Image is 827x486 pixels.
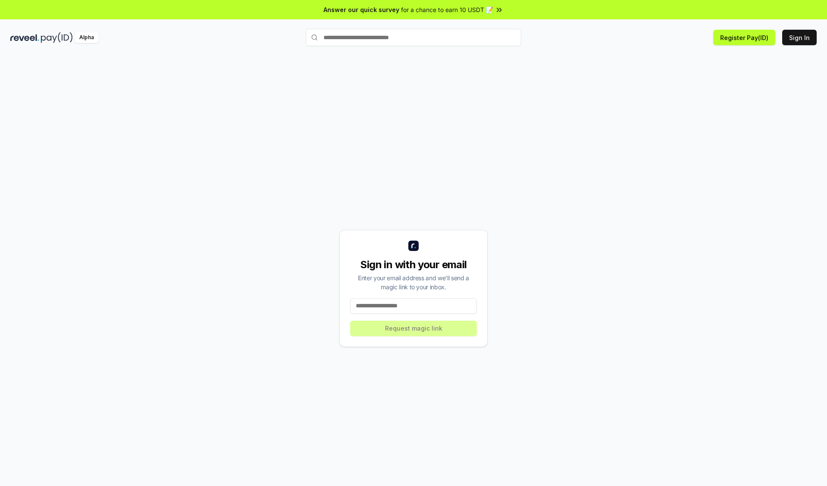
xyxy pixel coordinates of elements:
button: Register Pay(ID) [713,30,775,45]
img: logo_small [408,241,419,251]
span: for a chance to earn 10 USDT 📝 [401,5,493,14]
div: Alpha [75,32,99,43]
div: Sign in with your email [350,258,477,272]
div: Enter your email address and we’ll send a magic link to your inbox. [350,273,477,291]
span: Answer our quick survey [323,5,399,14]
img: pay_id [41,32,73,43]
button: Sign In [782,30,817,45]
img: reveel_dark [10,32,39,43]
